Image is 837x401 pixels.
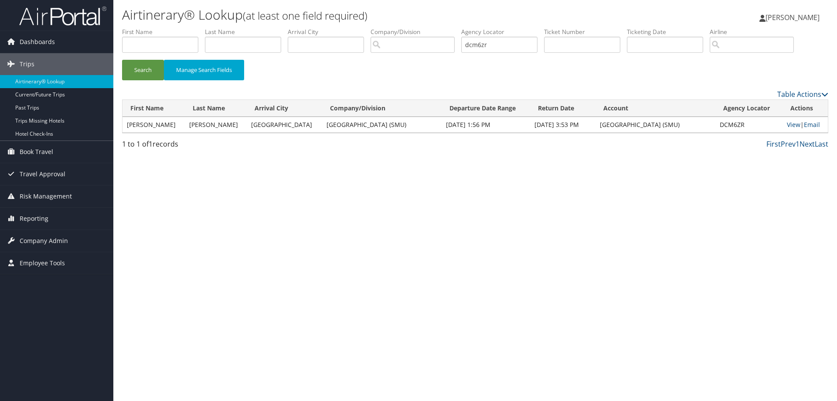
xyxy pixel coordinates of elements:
[595,117,715,133] td: [GEOGRAPHIC_DATA] (SMU)
[20,31,55,53] span: Dashboards
[442,117,530,133] td: [DATE] 1:56 PM
[777,89,828,99] a: Table Actions
[804,120,820,129] a: Email
[322,117,442,133] td: [GEOGRAPHIC_DATA] (SMU)
[122,139,289,154] div: 1 to 1 of records
[461,27,544,36] label: Agency Locator
[122,6,593,24] h1: Airtinerary® Lookup
[815,139,828,149] a: Last
[715,100,783,117] th: Agency Locator: activate to sort column ascending
[20,53,34,75] span: Trips
[247,100,322,117] th: Arrival City: activate to sort column ascending
[781,139,796,149] a: Prev
[715,117,783,133] td: DCM6ZR
[442,100,530,117] th: Departure Date Range: activate to sort column ascending
[122,100,185,117] th: First Name: activate to sort column ascending
[20,230,68,252] span: Company Admin
[766,13,820,22] span: [PERSON_NAME]
[185,100,247,117] th: Last Name: activate to sort column ascending
[796,139,800,149] a: 1
[122,60,164,80] button: Search
[164,60,244,80] button: Manage Search Fields
[19,6,106,26] img: airportal-logo.png
[288,27,371,36] label: Arrival City
[759,4,828,31] a: [PERSON_NAME]
[122,117,185,133] td: [PERSON_NAME]
[530,117,595,133] td: [DATE] 3:53 PM
[20,141,53,163] span: Book Travel
[371,27,461,36] label: Company/Division
[766,139,781,149] a: First
[544,27,627,36] label: Ticket Number
[627,27,710,36] label: Ticketing Date
[783,100,828,117] th: Actions
[20,208,48,230] span: Reporting
[20,252,65,274] span: Employee Tools
[530,100,595,117] th: Return Date: activate to sort column ascending
[185,117,247,133] td: [PERSON_NAME]
[787,120,800,129] a: View
[800,139,815,149] a: Next
[122,27,205,36] label: First Name
[149,139,153,149] span: 1
[20,163,65,185] span: Travel Approval
[20,185,72,207] span: Risk Management
[243,8,367,23] small: (at least one field required)
[710,27,800,36] label: Airline
[783,117,828,133] td: |
[247,117,322,133] td: [GEOGRAPHIC_DATA]
[595,100,715,117] th: Account: activate to sort column ascending
[205,27,288,36] label: Last Name
[322,100,442,117] th: Company/Division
